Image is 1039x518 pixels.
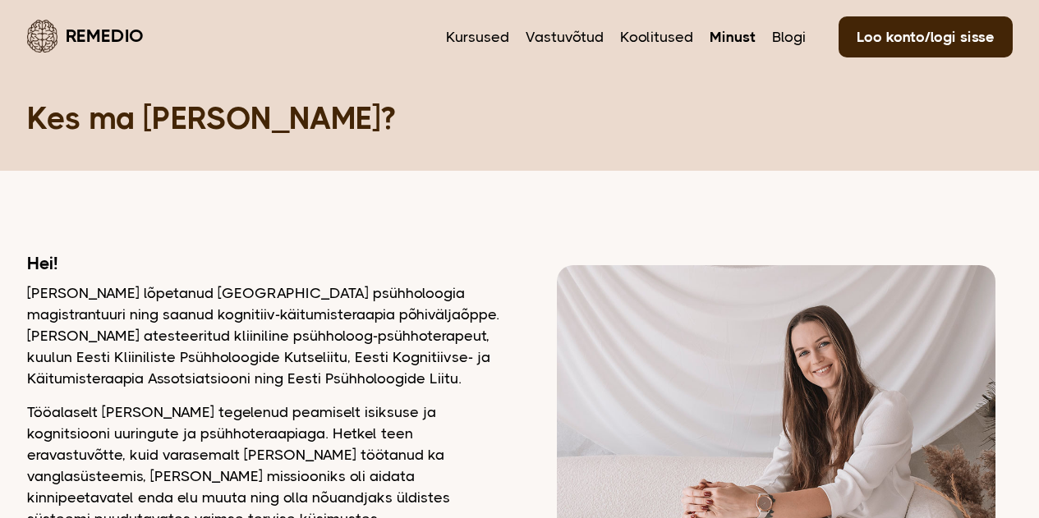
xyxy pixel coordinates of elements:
a: Kursused [446,26,509,48]
a: Minust [710,26,756,48]
a: Remedio [27,16,144,55]
a: Blogi [772,26,806,48]
p: [PERSON_NAME] lõpetanud [GEOGRAPHIC_DATA] psühholoogia magistrantuuri ning saanud kognitiiv-käitu... [27,282,499,389]
h1: Kes ma [PERSON_NAME]? [27,99,1013,138]
h2: Hei! [27,253,499,274]
img: Remedio logo [27,20,57,53]
a: Koolitused [620,26,693,48]
a: Vastuvõtud [526,26,604,48]
a: Loo konto/logi sisse [839,16,1013,57]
